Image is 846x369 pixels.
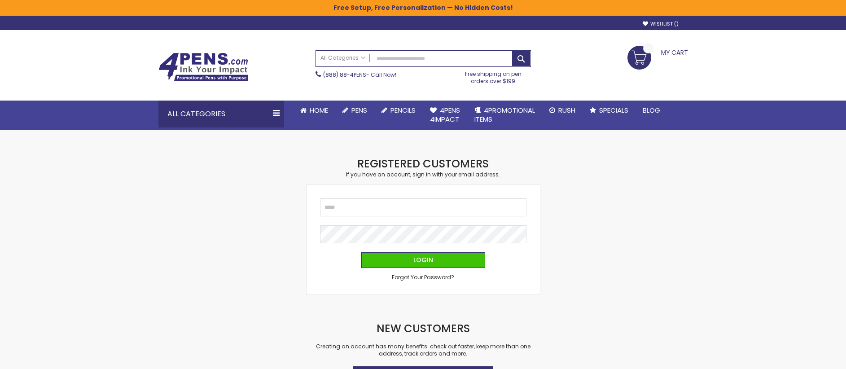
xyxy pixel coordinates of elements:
span: Pens [351,105,367,115]
button: Login [361,252,485,268]
span: - Call Now! [323,71,396,79]
a: Blog [636,101,667,120]
div: If you have an account, sign in with your email address. [307,171,540,178]
a: Rush [542,101,583,120]
a: Wishlist [643,21,679,27]
a: Pens [335,101,374,120]
span: All Categories [320,54,365,61]
div: Free shipping on pen orders over $199 [456,67,531,85]
a: Home [293,101,335,120]
div: All Categories [158,101,284,127]
span: Forgot Your Password? [392,273,454,281]
span: Blog [643,105,660,115]
span: Login [413,255,433,264]
span: 4Pens 4impact [430,105,460,124]
strong: New Customers [377,321,470,336]
p: Creating an account has many benefits: check out faster, keep more than one address, track orders... [307,343,540,357]
a: Pencils [374,101,423,120]
a: 4Pens4impact [423,101,467,130]
span: Rush [558,105,575,115]
span: 4PROMOTIONAL ITEMS [474,105,535,124]
strong: Registered Customers [357,156,489,171]
a: Specials [583,101,636,120]
span: Home [310,105,328,115]
a: All Categories [316,51,370,66]
img: 4Pens Custom Pens and Promotional Products [158,53,248,81]
a: (888) 88-4PENS [323,71,366,79]
span: Pencils [390,105,416,115]
a: Forgot Your Password? [392,274,454,281]
span: Specials [599,105,628,115]
a: 4PROMOTIONALITEMS [467,101,542,130]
